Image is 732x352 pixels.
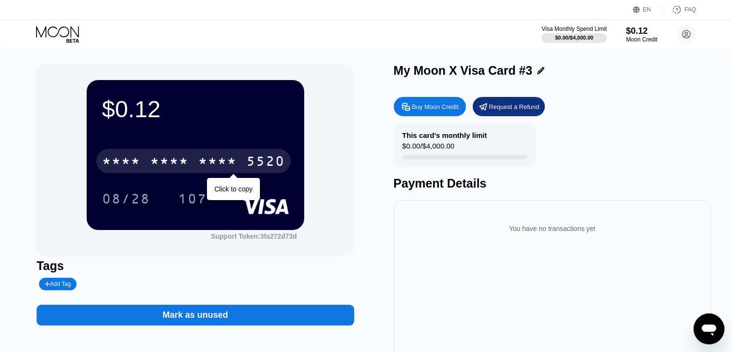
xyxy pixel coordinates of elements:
[402,131,487,139] div: This card’s monthly limit
[163,310,228,321] div: Mark as unused
[178,192,207,208] div: 107
[626,26,657,36] div: $0.12
[684,6,696,13] div: FAQ
[394,64,533,78] div: My Moon X Visa Card #3
[626,26,657,43] div: $0.12Moon Credit
[662,5,696,14] div: FAQ
[541,26,606,43] div: Visa Monthly Spend Limit$0.00/$4,000.00
[489,103,539,111] div: Request a Refund
[693,313,724,344] iframe: Button to launch messaging window
[626,36,657,43] div: Moon Credit
[643,6,651,13] div: EN
[412,103,459,111] div: Buy Moon Credit
[541,26,606,32] div: Visa Monthly Spend Limit
[37,295,354,325] div: Mark as unused
[394,97,466,116] div: Buy Moon Credit
[402,142,454,155] div: $0.00 / $4,000.00
[394,176,711,190] div: Payment Details
[37,259,354,273] div: Tags
[171,187,214,211] div: 107
[633,5,662,14] div: EN
[214,185,252,193] div: Click to copy
[102,192,150,208] div: 08/28
[473,97,545,116] div: Request a Refund
[246,155,285,170] div: 5520
[39,278,77,290] div: Add Tag
[45,281,71,287] div: Add Tag
[211,232,297,240] div: Support Token:3fa272d73d
[95,187,157,211] div: 08/28
[102,95,289,122] div: $0.12
[555,35,593,41] div: $0.00 / $4,000.00
[401,215,703,242] div: You have no transactions yet
[211,232,297,240] div: Support Token: 3fa272d73d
